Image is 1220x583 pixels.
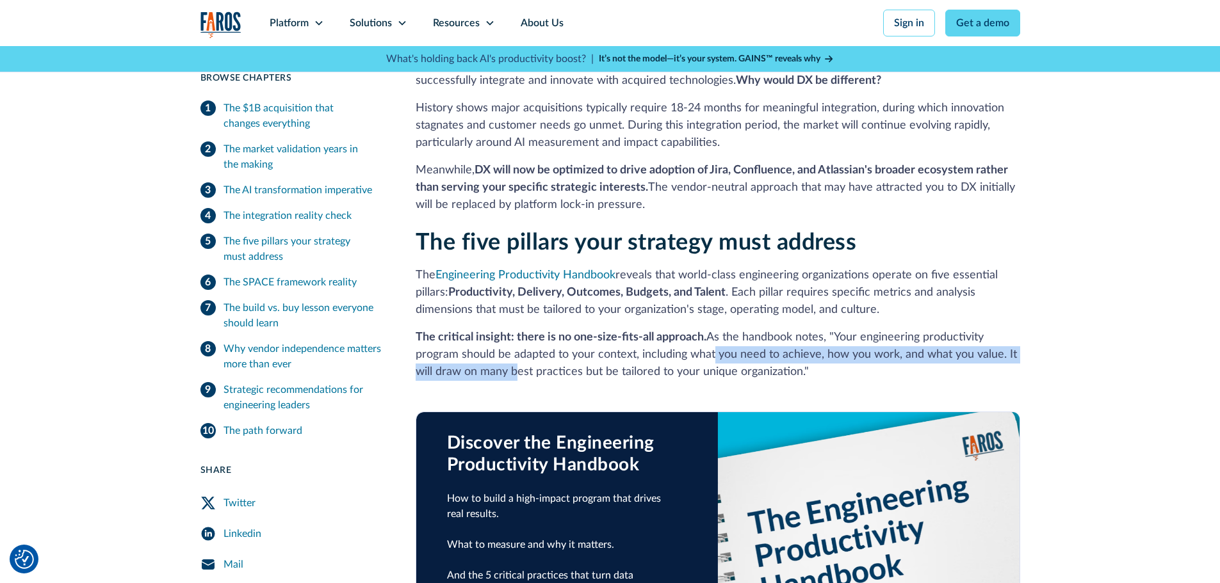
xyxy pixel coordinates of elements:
[416,329,1020,381] p: As the handbook notes, "Your engineering productivity program should be adapted to your context, ...
[200,418,385,443] a: The path forward
[350,15,392,31] div: Solutions
[270,15,309,31] div: Platform
[416,231,857,254] strong: The five pillars your strategy must address
[200,269,385,295] a: The SPACE framework reality
[448,287,726,298] strong: Productivity, Delivery, Outcomes, Budgets, and Talent
[200,295,385,336] a: The build vs. buy lesson everyone should learn
[200,549,385,580] a: Mail Share
[945,10,1020,36] a: Get a demo
[200,377,385,418] a: Strategic recommendations for engineering leaders
[416,100,1020,152] p: History shows major acquisitions typically require 18-24 months for meaningful integration, durin...
[200,12,241,38] a: home
[435,269,615,281] a: Engineering Productivity Handbook
[200,228,385,269] a: The five pillars your strategy must address
[15,550,34,569] img: Revisit consent button
[386,51,594,67] p: What's holding back AI's productivity boost? |
[200,488,385,518] a: Twitter Share
[224,300,385,331] div: The build vs. buy lesson everyone should learn
[224,382,385,413] div: Strategic recommendations for engineering leaders
[224,423,302,438] div: The path forward
[200,136,385,177] a: The market validation years in the making
[736,75,881,86] strong: Why would DX be different?
[224,208,352,223] div: The integration reality check
[224,341,385,372] div: Why vendor independence matters more than ever
[883,10,935,36] a: Sign in
[224,234,385,264] div: The five pillars your strategy must address
[200,177,385,203] a: The AI transformation imperative
[433,15,480,31] div: Resources
[599,52,834,66] a: It’s not the model—it’s your system. GAINS™ reveals why
[200,203,385,228] a: The integration reality check
[416,267,1020,319] p: The reveals that world-class engineering organizations operate on five essential pillars: . Each ...
[224,526,261,541] div: Linkedin
[200,95,385,136] a: The $1B acquisition that changes everything
[224,557,243,572] div: Mail
[200,12,241,38] img: Logo of the analytics and reporting company Faros.
[200,464,385,477] div: Share
[15,550,34,569] button: Cookie Settings
[200,518,385,549] a: LinkedIn Share
[416,331,706,343] strong: The critical insight: there is no one-size-fits-all approach.
[200,336,385,377] a: Why vendor independence matters more than ever
[224,141,385,172] div: The market validation years in the making
[200,72,385,85] div: Browse Chapters
[224,495,256,511] div: Twitter
[599,54,820,63] strong: It’s not the model—it’s your system. GAINS™ reveals why
[447,433,687,475] div: Discover the Engineering Productivity Handbook
[416,162,1020,214] p: Meanwhile, The vendor-neutral approach that may have attracted you to DX initially will be replac...
[416,164,1008,193] strong: DX will now be optimized to drive adoption of Jira, Confluence, and Atlassian's broader ecosystem...
[224,182,372,198] div: The AI transformation imperative
[224,275,357,290] div: The SPACE framework reality
[224,100,385,131] div: The $1B acquisition that changes everything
